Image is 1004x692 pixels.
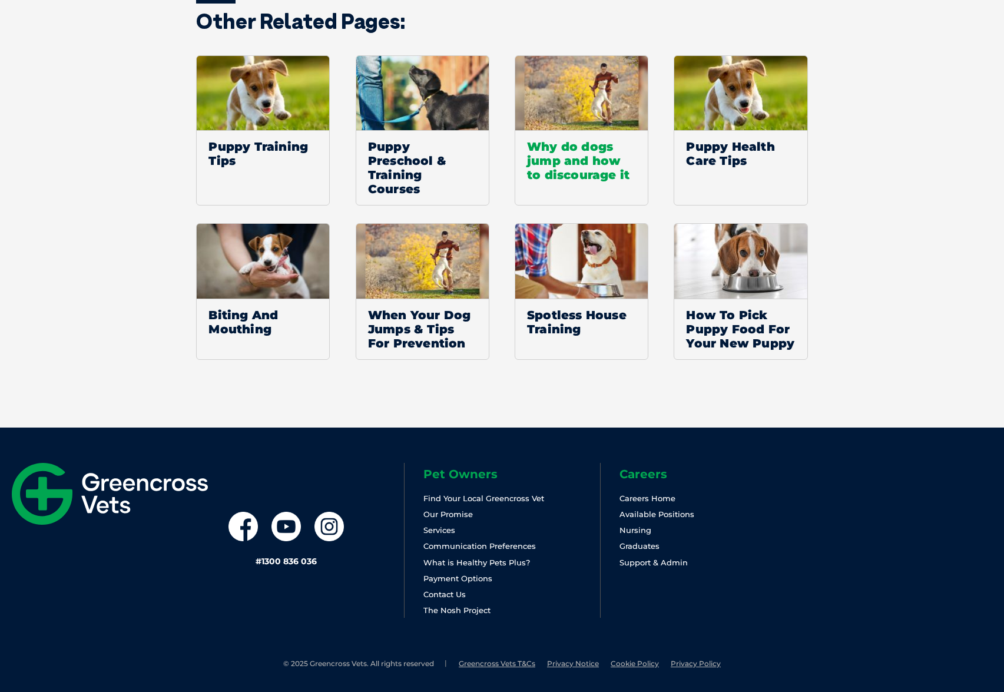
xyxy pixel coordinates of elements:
[256,556,317,567] a: #1300 836 036
[423,541,536,551] a: Communication Preferences
[197,130,329,177] span: Puppy Training Tips
[674,223,807,360] a: How To Pick Puppy Food For Your New Puppy
[356,299,489,359] span: When Your Dog Jumps & Tips For Prevention
[356,223,489,360] a: When Your Dog Jumps & Tips For Prevention
[515,55,648,206] a: Why do dogs jump and how to discourage it
[619,509,694,519] a: Available Positions
[619,541,660,551] a: Graduates
[674,299,807,359] span: How To Pick Puppy Food For Your New Puppy
[515,223,648,360] a: Spotless House Training
[515,299,648,345] span: Spotless House Training
[674,224,807,299] img: Puppy eating dog food
[196,223,330,360] a: Biting And Mouthing
[674,55,807,206] a: Puppy Health Care Tips
[611,659,659,668] a: Cookie Policy
[423,574,492,583] a: Payment Options
[197,299,329,345] span: Biting And Mouthing
[423,525,455,535] a: Services
[423,468,600,480] h6: Pet Owners
[423,558,530,567] a: What is Healthy Pets Plus?
[674,130,807,177] span: Puppy Health Care Tips
[196,11,808,32] h3: Other related pages:
[356,55,489,206] a: Puppy Preschool & Training Courses
[423,590,466,599] a: Contact Us
[283,659,447,669] li: © 2025 Greencross Vets. All rights reserved
[356,56,489,131] img: Enrol in Puppy Preschool
[547,659,599,668] a: Privacy Notice
[256,556,261,567] span: #
[423,494,544,503] a: Find Your Local Greencross Vet
[356,130,489,205] span: Puppy Preschool & Training Courses
[423,509,473,519] a: Our Promise
[671,659,721,668] a: Privacy Policy
[515,130,648,191] span: Why do dogs jump and how to discourage it
[619,558,688,567] a: Support & Admin
[423,605,491,615] a: The Nosh Project
[459,659,535,668] a: Greencross Vets T&Cs
[619,468,796,480] h6: Careers
[196,55,330,206] a: Puppy Training Tips
[619,494,675,503] a: Careers Home
[619,525,651,535] a: Nursing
